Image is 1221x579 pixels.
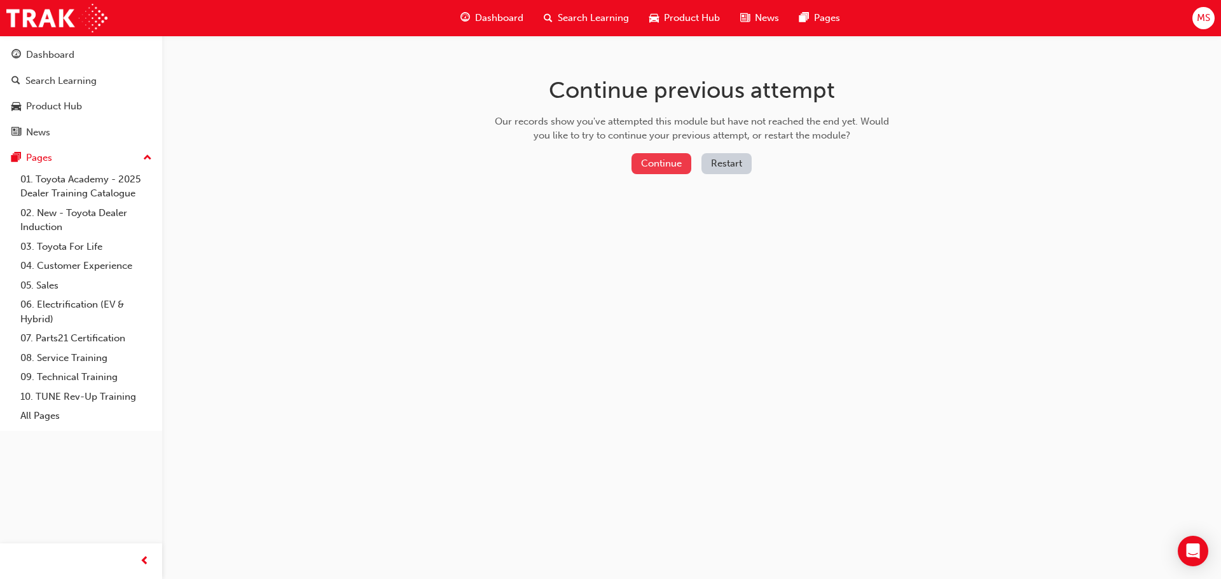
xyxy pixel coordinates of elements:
span: Dashboard [475,11,523,25]
a: 03. Toyota For Life [15,237,157,257]
a: 02. New - Toyota Dealer Induction [15,203,157,237]
span: News [755,11,779,25]
div: Product Hub [26,99,82,114]
div: Pages [26,151,52,165]
button: Restart [701,153,752,174]
button: DashboardSearch LearningProduct HubNews [5,41,157,146]
div: Search Learning [25,74,97,88]
span: pages-icon [11,153,21,164]
a: Search Learning [5,69,157,93]
span: news-icon [740,10,750,26]
div: News [26,125,50,140]
span: prev-icon [140,554,149,569]
h1: Continue previous attempt [490,76,893,104]
button: MS [1192,7,1215,29]
a: 01. Toyota Academy - 2025 Dealer Training Catalogue [15,170,157,203]
a: 04. Customer Experience [15,256,157,276]
a: car-iconProduct Hub [639,5,730,31]
div: Dashboard [26,48,74,62]
span: news-icon [11,127,21,139]
a: search-iconSearch Learning [534,5,639,31]
button: Pages [5,146,157,170]
span: guage-icon [11,50,21,61]
a: 06. Electrification (EV & Hybrid) [15,295,157,329]
span: car-icon [11,101,21,112]
a: guage-iconDashboard [450,5,534,31]
span: Product Hub [664,11,720,25]
a: news-iconNews [730,5,789,31]
a: Product Hub [5,95,157,118]
span: pages-icon [799,10,809,26]
div: Our records show you've attempted this module but have not reached the end yet. Would you like to... [490,114,893,143]
a: 08. Service Training [15,348,157,368]
span: search-icon [544,10,553,26]
button: Continue [631,153,691,174]
a: All Pages [15,406,157,426]
a: 09. Technical Training [15,367,157,387]
span: MS [1197,11,1210,25]
a: Dashboard [5,43,157,67]
span: up-icon [143,150,152,167]
div: Open Intercom Messenger [1178,536,1208,566]
img: Trak [6,4,107,32]
span: Pages [814,11,840,25]
span: car-icon [649,10,659,26]
a: News [5,121,157,144]
span: Search Learning [558,11,629,25]
span: search-icon [11,76,20,87]
a: 10. TUNE Rev-Up Training [15,387,157,407]
a: pages-iconPages [789,5,850,31]
a: 05. Sales [15,276,157,296]
a: 07. Parts21 Certification [15,329,157,348]
span: guage-icon [460,10,470,26]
